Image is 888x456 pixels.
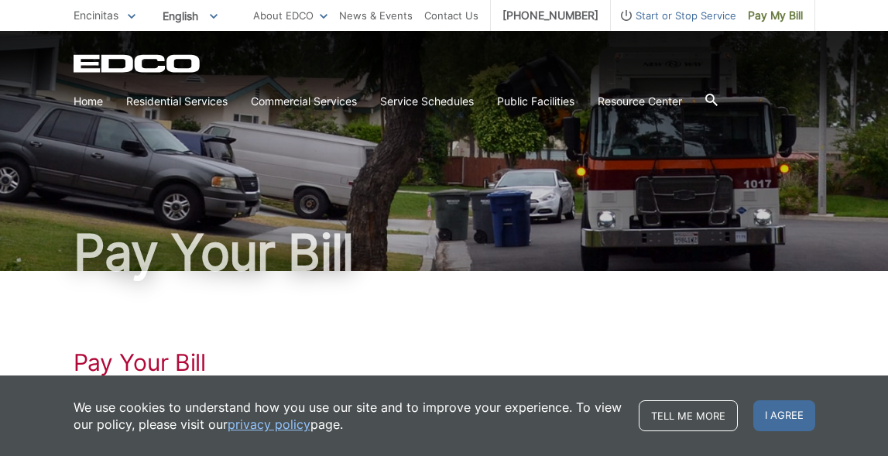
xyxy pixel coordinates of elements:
a: About EDCO [253,7,327,24]
span: I agree [753,400,815,431]
span: Pay My Bill [748,7,803,24]
h1: Pay Your Bill [74,228,815,277]
p: We use cookies to understand how you use our site and to improve your experience. To view our pol... [74,399,623,433]
a: Tell me more [639,400,738,431]
a: EDCD logo. Return to the homepage. [74,54,202,73]
span: English [151,3,229,29]
a: Contact Us [424,7,478,24]
h1: Pay Your Bill [74,348,815,376]
a: Service Schedules [380,93,474,110]
a: Commercial Services [251,93,357,110]
a: privacy policy [228,416,310,433]
a: Residential Services [126,93,228,110]
span: Encinitas [74,9,118,22]
a: News & Events [339,7,413,24]
a: Home [74,93,103,110]
a: Public Facilities [497,93,574,110]
a: Resource Center [598,93,682,110]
